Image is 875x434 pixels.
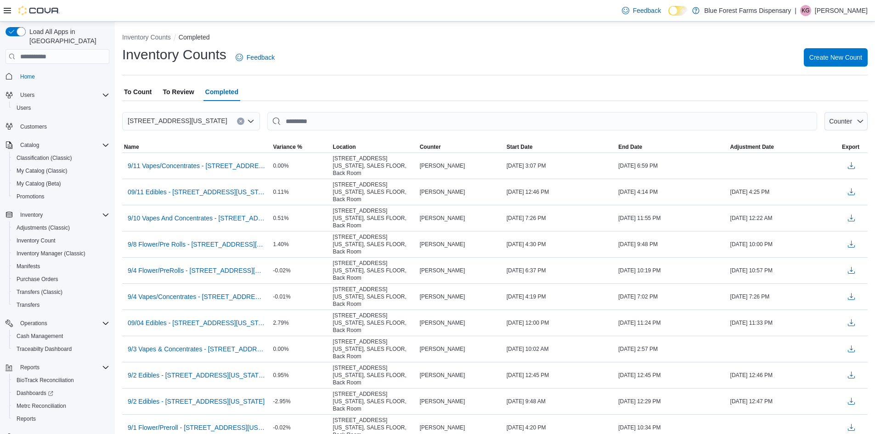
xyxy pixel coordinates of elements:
a: BioTrack Reconciliation [13,375,78,386]
span: Classification (Classic) [17,154,72,162]
span: Manifests [17,263,40,270]
span: Feedback [247,53,275,62]
a: Promotions [13,191,48,202]
span: BioTrack Reconciliation [17,377,74,384]
span: Home [17,70,109,82]
button: Users [2,89,113,101]
div: [DATE] 12:47 PM [728,396,840,407]
span: Manifests [13,261,109,272]
button: 09/04 Edibles - [STREET_ADDRESS][US_STATE] [124,316,270,330]
span: [PERSON_NAME] [420,162,465,169]
img: Cova [18,6,60,15]
nav: An example of EuiBreadcrumbs [122,33,868,44]
a: Inventory Count [13,235,59,246]
button: 9/11 Vapes/Concentrates - [STREET_ADDRESS][US_STATE] [124,159,270,173]
button: 9/10 Vapes And Concentrates - [STREET_ADDRESS][US_STATE] [124,211,270,225]
span: Load All Apps in [GEOGRAPHIC_DATA] [26,27,109,45]
span: Catalog [17,140,109,151]
a: Classification (Classic) [13,152,76,163]
span: Export [842,143,859,151]
span: 9/10 Vapes And Concentrates - [STREET_ADDRESS][US_STATE] [128,214,266,223]
button: My Catalog (Beta) [9,177,113,190]
button: Reports [2,361,113,374]
span: [PERSON_NAME] [420,188,465,196]
a: Feedback [232,48,278,67]
button: Catalog [17,140,43,151]
button: 9/3 Vapes & Concentrates - [STREET_ADDRESS][US_STATE] [124,342,270,356]
button: Cash Management [9,330,113,343]
div: [DATE] 10:02 AM [505,344,616,355]
div: [DATE] 12:00 PM [505,317,616,328]
span: [PERSON_NAME] [420,241,465,248]
div: [DATE] 4:30 PM [505,239,616,250]
a: Customers [17,121,51,132]
button: Transfers [9,299,113,311]
div: [DATE] 11:24 PM [616,317,728,328]
button: Inventory Counts [122,34,171,41]
span: Catalog [20,141,39,149]
span: Counter [829,118,852,125]
span: Name [124,143,139,151]
a: Users [13,102,34,113]
a: Transfers (Classic) [13,287,66,298]
button: Location [331,141,418,152]
span: 9/8 Flower/Pre Rolls - [STREET_ADDRESS][US_STATE] [128,240,266,249]
a: My Catalog (Classic) [13,165,71,176]
span: 09/04 Edibles - [STREET_ADDRESS][US_STATE] [128,318,266,327]
button: Reports [9,412,113,425]
button: 9/4 Flower/PreRolls - [STREET_ADDRESS][US_STATE] [124,264,270,277]
span: My Catalog (Classic) [13,165,109,176]
span: Home [20,73,35,80]
button: Variance % [271,141,331,152]
span: Transfers (Classic) [13,287,109,298]
div: [DATE] 12:29 PM [616,396,728,407]
span: Location [333,143,356,151]
button: BioTrack Reconciliation [9,374,113,387]
span: Customers [20,123,47,130]
h1: Inventory Counts [122,45,226,64]
span: [PERSON_NAME] [420,424,465,431]
button: 9/8 Flower/Pre Rolls - [STREET_ADDRESS][US_STATE] [124,237,270,251]
span: Users [20,91,34,99]
button: Manifests [9,260,113,273]
span: Operations [17,318,109,329]
div: 1.40% [271,239,331,250]
span: To Review [163,83,194,101]
span: To Count [124,83,152,101]
div: [DATE] 4:25 PM [728,186,840,197]
p: Blue Forest Farms Dispensary [704,5,791,16]
span: Operations [20,320,47,327]
div: [STREET_ADDRESS][US_STATE], SALES FLOOR, Back Room [331,231,418,257]
span: Purchase Orders [13,274,109,285]
div: [DATE] 7:26 PM [728,291,840,302]
span: Transfers [17,301,40,309]
button: Catalog [2,139,113,152]
button: 9/2 Edibles - [STREET_ADDRESS][US_STATE] [124,395,268,408]
span: BioTrack Reconciliation [13,375,109,386]
div: [DATE] 10:57 PM [728,265,840,276]
button: Open list of options [247,118,254,125]
span: Transfers [13,299,109,310]
div: [DATE] 9:48 AM [505,396,616,407]
div: [DATE] 12:46 PM [505,186,616,197]
span: Counter [420,143,441,151]
button: Inventory [2,209,113,221]
input: Dark Mode [668,6,688,16]
span: Inventory [20,211,43,219]
div: [DATE] 3:07 PM [505,160,616,171]
button: Operations [2,317,113,330]
span: 9/4 Flower/PreRolls - [STREET_ADDRESS][US_STATE] [128,266,266,275]
div: -0.02% [271,265,331,276]
div: 0.11% [271,186,331,197]
button: Purchase Orders [9,273,113,286]
span: Variance % [273,143,302,151]
span: Create New Count [809,53,862,62]
span: Cash Management [13,331,109,342]
div: [STREET_ADDRESS][US_STATE], SALES FLOOR, Back Room [331,336,418,362]
button: Start Date [505,141,616,152]
span: [PERSON_NAME] [420,372,465,379]
a: Adjustments (Classic) [13,222,73,233]
span: Metrc Reconciliation [17,402,66,410]
span: Classification (Classic) [13,152,109,163]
